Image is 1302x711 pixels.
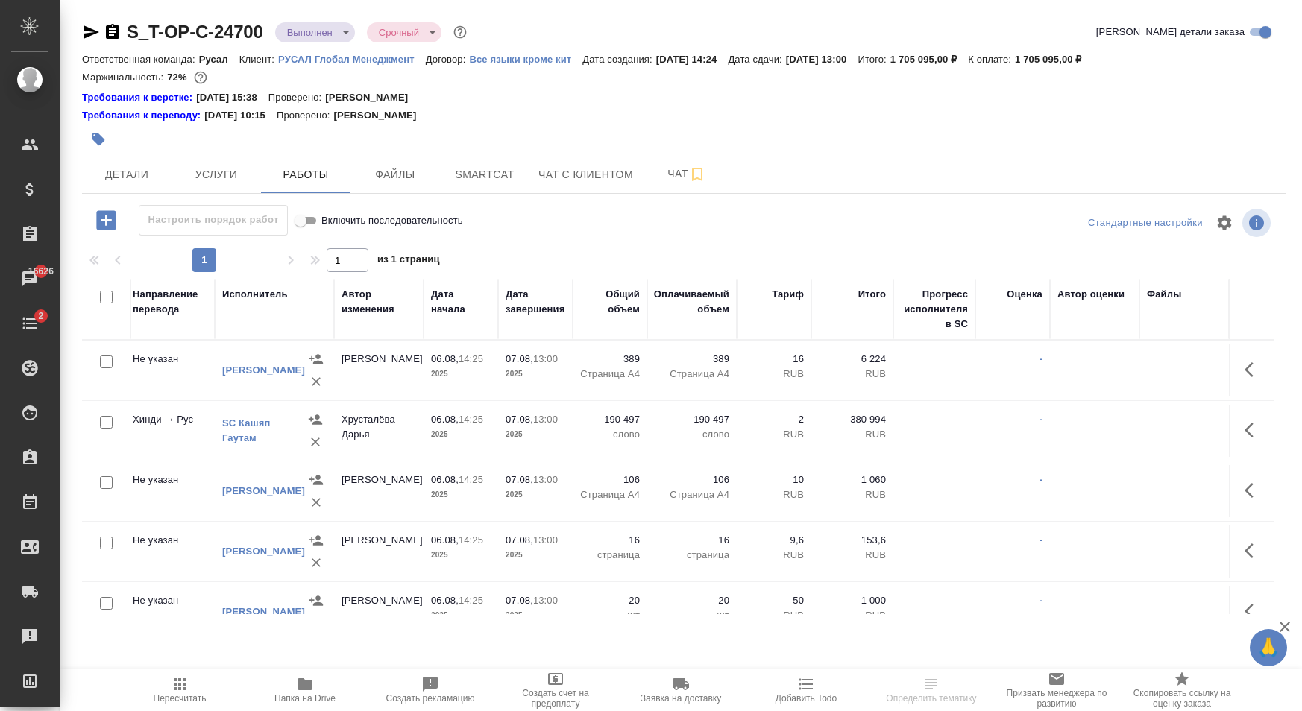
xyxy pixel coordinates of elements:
a: [PERSON_NAME] [222,364,305,376]
p: 2025 [506,548,565,563]
a: 2 [4,305,56,342]
p: RUB [744,367,804,382]
button: Удалить [305,552,327,574]
p: 2025 [431,548,491,563]
span: Чат с клиентом [538,165,633,184]
p: 2025 [431,427,491,442]
p: Итого: [858,54,890,65]
button: 391975.60 RUB; [191,68,210,87]
p: 16 [744,352,804,367]
button: Здесь прячутся важные кнопки [1236,533,1271,569]
p: 153,6 [819,533,886,548]
div: Нажми, чтобы открыть папку с инструкцией [82,90,196,105]
p: [DATE] 15:38 [196,90,268,105]
p: Проверено: [268,90,326,105]
p: страница [580,548,640,563]
div: Выполнен [275,22,355,42]
a: - [1040,534,1042,546]
p: RUB [744,487,804,502]
p: 14:25 [459,353,483,364]
span: Файлы [359,165,431,184]
td: [PERSON_NAME] [334,344,424,396]
button: Скопировать ссылку для ЯМессенджера [82,23,100,41]
p: RUB [744,608,804,623]
p: RUB [819,608,886,623]
a: - [1040,353,1042,364]
p: 380 994 [819,412,886,427]
p: 2025 [506,608,565,623]
span: Услуги [180,165,252,184]
p: RUB [819,548,886,563]
p: 16 [580,533,640,548]
a: Требования к переводу: [82,108,204,123]
td: Не указан [125,525,215,578]
p: 72% [167,72,190,83]
p: 10 [744,473,804,487]
span: Работы [270,165,342,184]
p: К оплате: [968,54,1015,65]
div: Оплачиваемый объем [654,287,729,317]
td: [PERSON_NAME] [334,525,424,578]
p: 389 [580,352,640,367]
p: 2025 [431,487,491,502]
button: Здесь прячутся важные кнопки [1236,593,1271,629]
a: [PERSON_NAME] [222,485,305,496]
a: [PERSON_NAME] [222,546,305,557]
div: Итого [858,287,886,302]
td: [PERSON_NAME] [334,465,424,517]
p: RUB [744,548,804,563]
p: Страница А4 [580,487,640,502]
td: Не указан [125,586,215,638]
p: 06.08, [431,474,459,485]
p: 07.08, [506,534,533,546]
p: шт [655,608,729,623]
p: 14:25 [459,474,483,485]
p: 1 705 095,00 ₽ [890,54,968,65]
div: Общий объем [580,287,640,317]
p: 13:00 [533,353,558,364]
p: 07.08, [506,595,533,606]
p: 190 497 [580,412,640,427]
p: 13:00 [533,534,558,546]
button: Добавить работу [86,205,127,236]
div: Файлы [1147,287,1181,302]
div: Дата начала [431,287,491,317]
button: Выполнен [283,26,337,39]
p: 9,6 [744,533,804,548]
p: 07.08, [506,414,533,425]
div: Автор оценки [1057,287,1125,302]
p: 2025 [506,427,565,442]
td: Не указан [125,465,215,517]
p: Страница А4 [580,367,640,382]
p: Ответственная команда: [82,54,199,65]
td: Не указан [125,344,215,396]
p: Страница А4 [655,367,729,382]
button: 🙏 [1250,629,1287,666]
button: Назначить [305,348,327,370]
div: Дата завершения [506,287,565,317]
div: Нажми, чтобы открыть папку с инструкцией [82,108,204,123]
div: Тариф [772,287,804,302]
p: 2 [744,412,804,427]
p: 16 [655,533,729,548]
p: [PERSON_NAME] [325,90,419,105]
button: Здесь прячутся важные кнопки [1236,352,1271,388]
p: 06.08, [431,595,459,606]
span: Smartcat [449,165,521,184]
a: Требования к верстке: [82,90,196,105]
p: RUB [744,427,804,442]
button: Удалить [305,612,327,634]
p: 389 [655,352,729,367]
button: Здесь прячутся важные кнопки [1236,412,1271,448]
p: [DATE] 14:24 [656,54,729,65]
p: 2025 [431,367,491,382]
p: 14:25 [459,534,483,546]
p: 14:25 [459,595,483,606]
p: 20 [655,593,729,608]
span: Чат [651,165,723,183]
span: [PERSON_NAME] детали заказа [1096,25,1245,39]
p: 07.08, [506,474,533,485]
p: слово [655,427,729,442]
p: RUB [819,367,886,382]
div: Направление перевода [133,287,207,317]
